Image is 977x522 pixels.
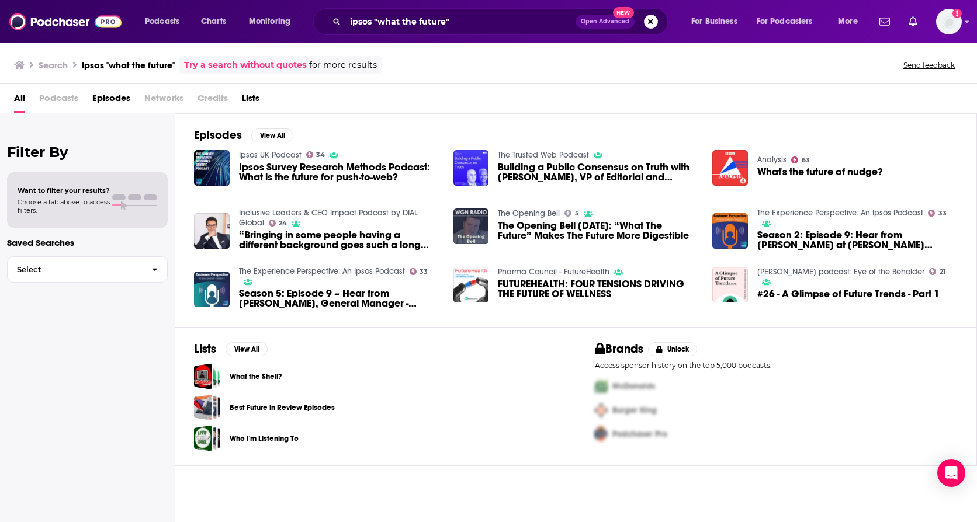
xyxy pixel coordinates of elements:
span: The Opening Bell [DATE]: “What The Future” Makes The Future More Digestible [498,221,698,241]
h3: ipsos "what the future" [82,60,175,71]
span: Podchaser Pro [612,429,667,439]
button: Unlock [648,342,698,356]
span: 21 [940,269,945,274]
button: open menu [683,12,752,31]
button: Show profile menu [936,9,962,34]
img: FUTUREHEALTH: FOUR TENSIONS DRIVING THE FUTURE OF WELLNESS [453,267,489,302]
span: For Business [691,13,737,30]
img: #26 - A Glimpse of Future Trends - Part 1 [712,267,748,302]
div: Search podcasts, credits, & more... [324,8,679,35]
a: What's the future of nudge? [757,167,883,177]
a: The Opening Bell 11/9/17: “What The Future” Makes The Future More Digestible [498,221,698,241]
a: 21 [929,268,945,275]
button: open menu [749,12,830,31]
a: Ipsos UK Podcast [239,150,302,160]
div: Open Intercom Messenger [937,459,965,487]
span: Burger King [612,405,657,415]
a: Season 2: Episode 9: Hear from Kate Fannin at Estée Lauder Companies: ‘Immerse in the Experience’ [757,230,958,250]
span: New [613,7,634,18]
img: The Opening Bell 11/9/17: “What The Future” Makes The Future More Digestible [453,208,489,244]
a: Podchaser - Follow, Share and Rate Podcasts [9,11,122,33]
span: Choose a tab above to access filters. [18,198,110,214]
a: Analysis [757,155,787,165]
span: Season 2: Episode 9: Hear from [PERSON_NAME] at [PERSON_NAME] Companies: ‘Immerse in the Experience’ [757,230,958,250]
a: #26 - A Glimpse of Future Trends - Part 1 [757,289,940,299]
button: open menu [137,12,195,31]
a: 33 [928,210,947,217]
a: The Experience Perspective: An Ipsos Podcast [239,266,405,276]
a: 24 [269,220,287,227]
img: First Pro Logo [590,374,612,398]
a: The Experience Perspective: An Ipsos Podcast [757,208,923,218]
h3: Search [39,60,68,71]
a: Episodes [92,89,130,113]
a: Lists [242,89,259,113]
span: For Podcasters [757,13,813,30]
span: Networks [144,89,183,113]
a: Season 5: Episode 9 – Hear from Kate McLaren, General Manager - Customer Quality at Kia Motors UK... [194,272,230,307]
button: Select [7,256,168,283]
span: Podcasts [39,89,78,113]
img: “Bringing in some people having a different background goes such a long way in helping see things... [194,213,230,249]
a: Pharma Council - FutureHealth [498,267,609,277]
span: Logged in as molly.burgoyne [936,9,962,34]
img: What's the future of nudge? [712,150,748,186]
a: Who I'm Listening To [230,432,299,445]
p: Access sponsor history on the top 5,000 podcasts. [595,361,958,370]
img: Season 2: Episode 9: Hear from Kate Fannin at Estée Lauder Companies: ‘Immerse in the Experience’ [712,213,748,249]
a: Charts [193,12,233,31]
h2: Episodes [194,128,242,142]
span: 24 [279,221,287,226]
a: Building a Public Consensus on Truth with Matt Carmichael, VP of Editorial and Content Strategy f... [453,150,489,186]
span: 33 [420,269,428,274]
span: Charts [201,13,226,30]
span: Want to filter your results? [18,186,110,194]
span: McDonalds [612,381,655,391]
span: 63 [802,158,810,163]
img: Second Pro Logo [590,398,612,422]
img: User Profile [936,9,962,34]
a: EpisodesView All [194,128,293,142]
span: 34 [316,152,325,158]
a: 63 [791,156,810,163]
a: Building a Public Consensus on Truth with Matt Carmichael, VP of Editorial and Content Strategy f... [498,162,698,182]
a: 34 [306,151,325,158]
a: Ipsos Survey Research Methods Podcast: What is the future for push-to-web? [194,150,230,186]
a: What the Shell? [194,363,220,389]
a: 33 [410,268,428,275]
input: Search podcasts, credits, & more... [345,12,576,31]
h2: Lists [194,342,216,356]
a: Barnebys podcast: Eye of the Beholder [757,267,924,277]
svg: Add a profile image [952,9,962,18]
a: Best Future in Review Episodes [230,401,335,414]
a: Who I'm Listening To [194,425,220,451]
a: “Bringing in some people having a different background goes such a long way in helping see things... [239,230,439,250]
img: Third Pro Logo [590,422,612,446]
a: The Opening Bell [498,208,560,218]
a: Show notifications dropdown [904,12,922,32]
span: 5 [575,211,579,216]
a: Best Future in Review Episodes [194,394,220,420]
span: Monitoring [249,13,290,30]
button: View All [226,342,268,356]
a: Show notifications dropdown [875,12,895,32]
a: All [14,89,25,113]
a: What the Shell? [230,370,282,383]
a: FUTUREHEALTH: FOUR TENSIONS DRIVING THE FUTURE OF WELLNESS [498,279,698,299]
span: Building a Public Consensus on Truth with [PERSON_NAME], VP of Editorial and Content Strategy for... [498,162,698,182]
button: View All [251,128,293,142]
